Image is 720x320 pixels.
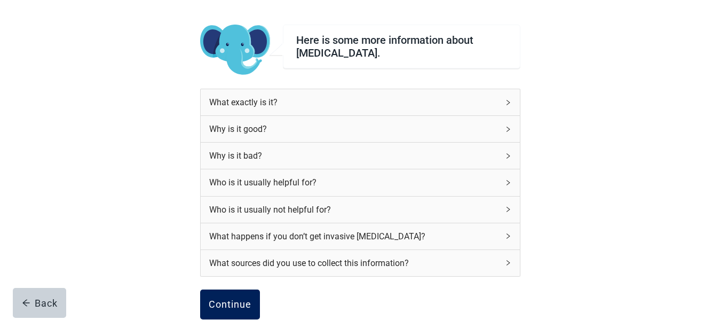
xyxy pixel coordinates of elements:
div: Who is it usually not helpful for? [201,197,520,223]
div: What happens if you don’t get invasive [MEDICAL_DATA]? [209,230,499,243]
span: arrow-left [22,299,30,307]
span: right [505,206,511,213]
div: What sources did you use to collect this information? [201,250,520,276]
div: Here is some more information about [MEDICAL_DATA]. [296,34,507,59]
span: right [505,260,511,266]
div: Who is it usually not helpful for? [209,203,499,216]
div: What sources did you use to collect this information? [209,256,499,270]
div: Why is it good? [209,122,499,136]
div: Who is it usually helpful for? [201,169,520,196]
div: Continue [209,299,251,310]
img: Koda Elephant [200,25,270,76]
div: Why is it good? [201,116,520,142]
span: right [505,153,511,159]
span: right [505,126,511,132]
div: What happens if you don’t get invasive [MEDICAL_DATA]? [201,223,520,249]
div: Back [22,298,58,308]
button: Continue [200,290,260,319]
button: arrow-leftBack [13,288,66,318]
div: Why is it bad? [201,143,520,169]
span: right [505,99,511,106]
div: Who is it usually helpful for? [209,176,499,189]
div: What exactly is it? [209,96,499,109]
div: What exactly is it? [201,89,520,115]
span: right [505,233,511,239]
div: Why is it bad? [209,149,499,162]
span: right [505,179,511,186]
